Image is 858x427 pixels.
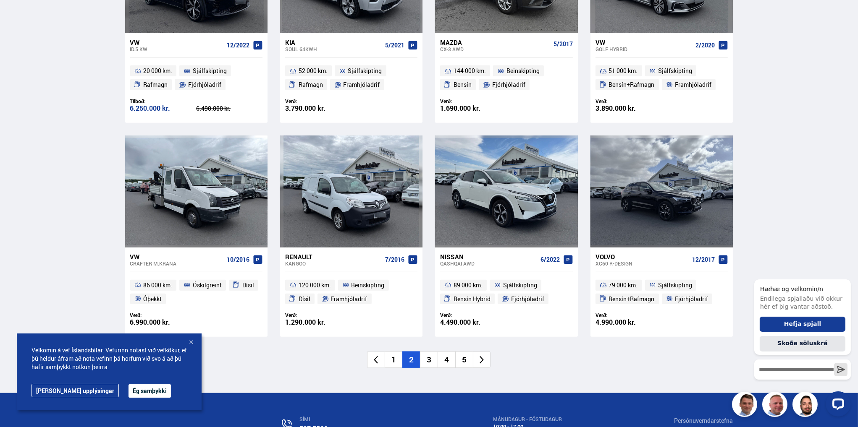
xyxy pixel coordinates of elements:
[596,105,662,112] div: 3.890.000 kr.
[554,41,573,47] span: 5/2017
[331,294,367,304] span: Framhjóladrif
[193,280,222,290] span: Óskilgreint
[420,351,438,368] li: 3
[440,39,550,46] div: Mazda
[285,319,352,326] div: 1.290.000 kr.
[440,253,537,260] div: Nissan
[609,294,655,304] span: Bensín+Rafmagn
[280,247,422,337] a: Renault Kangoo 7/2016 120 000 km. Beinskipting Dísil Framhjóladrif Verð: 1.290.000 kr.
[596,46,692,52] div: Golf HYBRID
[196,106,262,112] div: 6.490.000 kr.
[454,280,483,290] span: 89 000 km.
[130,260,223,266] div: Crafter M.KRANA
[440,98,506,104] div: Verð:
[454,294,491,304] span: Bensín Hybrid
[344,80,380,90] span: Framhjóladrif
[130,319,197,326] div: 6.990.000 kr.
[609,66,638,76] span: 51 000 km.
[609,80,655,90] span: Bensín+Rafmagn
[227,42,249,49] span: 12/2022
[285,98,352,104] div: Verð:
[440,319,506,326] div: 4.490.000 kr.
[492,80,525,90] span: Fjórhjóladrif
[385,351,402,368] li: 1
[129,384,171,398] button: Ég samþykki
[596,260,689,266] div: XC60 R-DESIGN
[299,66,328,76] span: 52 000 km.
[609,280,638,290] span: 79 000 km.
[130,46,223,52] div: ID.5 KW
[493,417,601,422] div: MÁNUDAGUR - FÖSTUDAGUR
[143,294,162,304] span: Óþekkt
[143,80,168,90] span: Rafmagn
[242,280,254,290] span: Dísil
[348,66,382,76] span: Sjálfskipting
[675,294,708,304] span: Fjórhjóladrif
[402,351,420,368] li: 2
[658,280,692,290] span: Sjálfskipting
[385,256,404,263] span: 7/2016
[31,384,119,397] a: [PERSON_NAME] upplýsingar
[692,256,715,263] span: 12/2017
[541,256,560,263] span: 6/2022
[590,247,733,337] a: Volvo XC60 R-DESIGN 12/2017 79 000 km. Sjálfskipting Bensín+Rafmagn Fjórhjóladrif Verð: 4.990.000...
[285,46,382,52] div: Soul 64KWH
[352,280,385,290] span: Beinskipting
[31,346,187,371] span: Velkomin á vef Íslandsbílar. Vefurinn notast við vefkökur, ef þú heldur áfram að nota vefinn þá h...
[675,80,711,90] span: Framhjóladrif
[440,105,506,112] div: 1.690.000 kr.
[695,42,715,49] span: 2/2020
[435,33,577,123] a: Mazda CX-3 AWD 5/2017 144 000 km. Beinskipting Bensín Fjórhjóladrif Verð: 1.690.000 kr.
[227,256,249,263] span: 10/2016
[280,33,422,123] a: Kia Soul 64KWH 5/2021 52 000 km. Sjálfskipting Rafmagn Framhjóladrif Verð: 3.790.000 kr.
[440,46,550,52] div: CX-3 AWD
[285,39,382,46] div: Kia
[130,312,197,318] div: Verð:
[385,42,404,49] span: 5/2021
[658,66,692,76] span: Sjálfskipting
[596,319,662,326] div: 4.990.000 kr.
[143,66,172,76] span: 20 000 km.
[440,260,537,266] div: Qashqai AWD
[299,280,331,290] span: 120 000 km.
[590,33,733,123] a: VW Golf HYBRID 2/2020 51 000 km. Sjálfskipting Bensín+Rafmagn Framhjóladrif Verð: 3.890.000 kr.
[454,80,472,90] span: Bensín
[596,98,662,104] div: Verð:
[285,312,352,318] div: Verð:
[299,417,420,422] div: SÍMI
[285,105,352,112] div: 3.790.000 kr.
[143,280,172,290] span: 86 000 km.
[193,66,227,76] span: Sjálfskipting
[188,80,221,90] span: Fjórhjóladrif
[440,312,506,318] div: Verð:
[596,253,689,260] div: Volvo
[130,98,197,104] div: Tilboð:
[130,253,223,260] div: VW
[511,294,544,304] span: Fjórhjóladrif
[125,247,268,337] a: VW Crafter M.KRANA 10/2016 86 000 km. Óskilgreint Dísil Óþekkt Verð: 6.990.000 kr.
[454,66,486,76] span: 144 000 km.
[455,351,473,368] li: 5
[506,66,540,76] span: Beinskipting
[435,247,577,337] a: Nissan Qashqai AWD 6/2022 89 000 km. Sjálfskipting Bensín Hybrid Fjórhjóladrif Verð: 4.490.000 kr.
[285,260,382,266] div: Kangoo
[596,39,692,46] div: VW
[503,280,537,290] span: Sjálfskipting
[748,264,854,423] iframe: LiveChat chat widget
[733,393,758,418] img: FbJEzSuNWCJXmdc-.webp
[285,253,382,260] div: Renault
[130,105,197,112] div: 6.250.000 kr.
[438,351,455,368] li: 4
[125,33,268,123] a: VW ID.5 KW 12/2022 20 000 km. Sjálfskipting Rafmagn Fjórhjóladrif Tilboð: 6.250.000 kr. 6.490.000...
[299,80,323,90] span: Rafmagn
[674,417,733,424] a: Persónuverndarstefna
[130,39,223,46] div: VW
[299,294,310,304] span: Dísil
[596,312,662,318] div: Verð:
